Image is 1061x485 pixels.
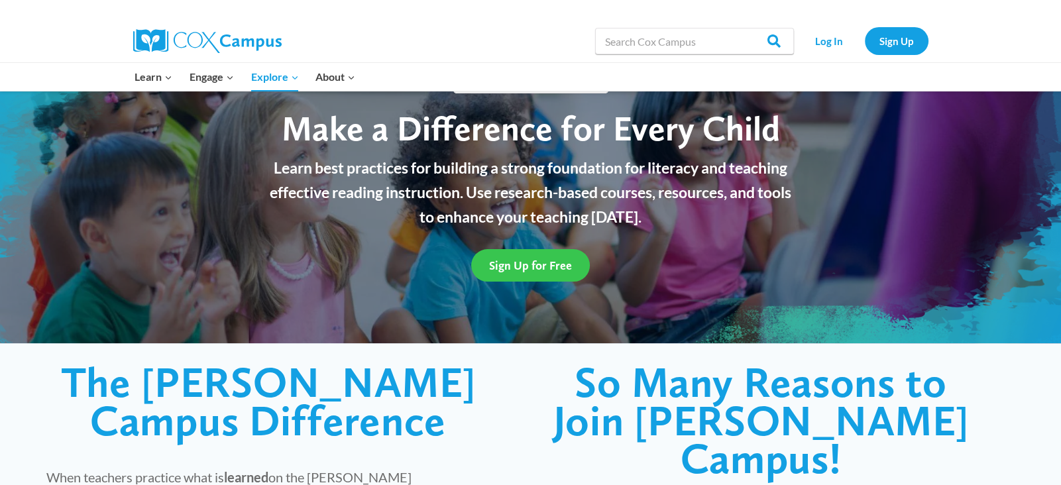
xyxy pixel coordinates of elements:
span: The [PERSON_NAME] Campus Difference [61,356,476,446]
button: Child menu of About [307,63,364,91]
span: Make a Difference for Every Child [282,107,780,149]
nav: Primary Navigation [127,63,364,91]
input: Search Cox Campus [595,28,794,54]
a: Sign Up for Free [471,249,590,282]
a: Log In [801,27,858,54]
button: Child menu of Explore [243,63,307,91]
strong: learned [224,469,268,485]
button: Child menu of Learn [127,63,182,91]
span: Sign Up for Free [489,258,572,272]
nav: Secondary Navigation [801,27,928,54]
p: Learn best practices for building a strong foundation for literacy and teaching effective reading... [262,156,799,229]
span: So Many Reasons to Join [PERSON_NAME] Campus! [553,356,969,484]
img: Cox Campus [133,29,282,53]
a: Sign Up [865,27,928,54]
button: Child menu of Engage [181,63,243,91]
